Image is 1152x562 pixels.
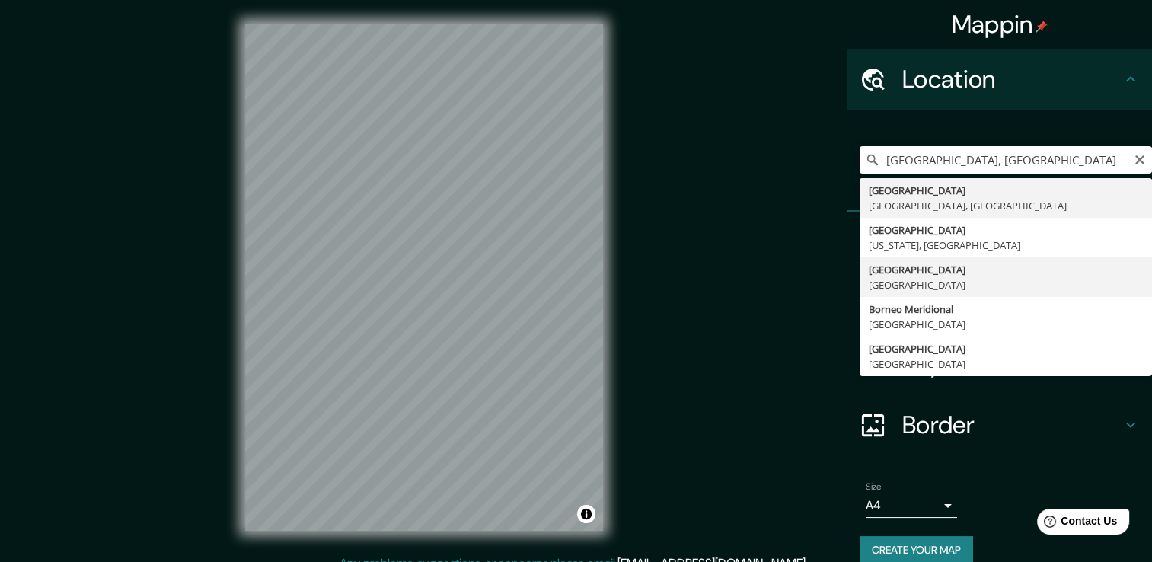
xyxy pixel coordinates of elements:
[869,356,1143,372] div: [GEOGRAPHIC_DATA]
[869,302,1143,317] div: Borneo Meridional
[1036,21,1048,33] img: pin-icon.png
[847,394,1152,455] div: Border
[869,341,1143,356] div: [GEOGRAPHIC_DATA]
[869,198,1143,213] div: [GEOGRAPHIC_DATA], [GEOGRAPHIC_DATA]
[902,349,1122,379] h4: Layout
[869,222,1143,238] div: [GEOGRAPHIC_DATA]
[869,183,1143,198] div: [GEOGRAPHIC_DATA]
[869,277,1143,292] div: [GEOGRAPHIC_DATA]
[902,64,1122,94] h4: Location
[245,24,603,531] canvas: Map
[847,334,1152,394] div: Layout
[869,317,1143,332] div: [GEOGRAPHIC_DATA]
[847,273,1152,334] div: Style
[847,212,1152,273] div: Pins
[866,493,957,518] div: A4
[1016,503,1135,545] iframe: Help widget launcher
[577,505,595,523] button: Toggle attribution
[869,262,1143,277] div: [GEOGRAPHIC_DATA]
[860,146,1152,174] input: Pick your city or area
[902,410,1122,440] h4: Border
[869,238,1143,253] div: [US_STATE], [GEOGRAPHIC_DATA]
[1134,152,1146,166] button: Clear
[847,49,1152,110] div: Location
[952,9,1048,40] h4: Mappin
[866,481,882,493] label: Size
